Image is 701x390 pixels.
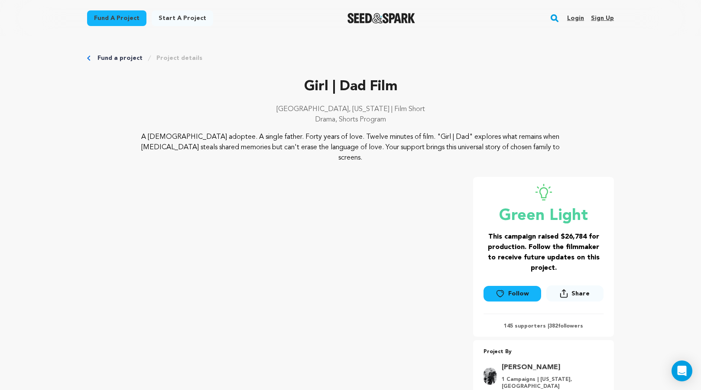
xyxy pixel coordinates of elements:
[87,76,614,97] p: Girl | Dad Film
[87,54,614,62] div: Breadcrumb
[156,54,202,62] a: Project details
[87,10,146,26] a: Fund a project
[571,289,590,298] span: Share
[87,115,614,125] p: Drama, Shorts Program
[484,347,604,357] p: Project By
[502,362,598,373] a: Goto Fields Liz profile
[484,367,497,385] img: 1693d37decffc6cc.jpg
[484,232,604,273] h3: This campaign raised $26,784 for production. Follow the filmmaker to receive future updates on th...
[140,132,561,163] p: A [DEMOGRAPHIC_DATA] adoptee. A single father. Forty years of love. Twelve minutes of film. "Girl...
[152,10,213,26] a: Start a project
[549,324,558,329] span: 382
[347,13,415,23] img: Seed&Spark Logo Dark Mode
[546,285,604,302] button: Share
[97,54,143,62] a: Fund a project
[87,104,614,115] p: [GEOGRAPHIC_DATA], [US_STATE] | Film Short
[567,11,584,25] a: Login
[484,286,541,302] a: Follow
[347,13,415,23] a: Seed&Spark Homepage
[672,361,692,381] div: Open Intercom Messenger
[484,323,604,330] p: 145 supporters | followers
[502,376,598,390] p: 1 Campaigns | [US_STATE], [GEOGRAPHIC_DATA]
[591,11,614,25] a: Sign up
[546,285,604,305] span: Share
[484,207,604,225] p: Green Light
